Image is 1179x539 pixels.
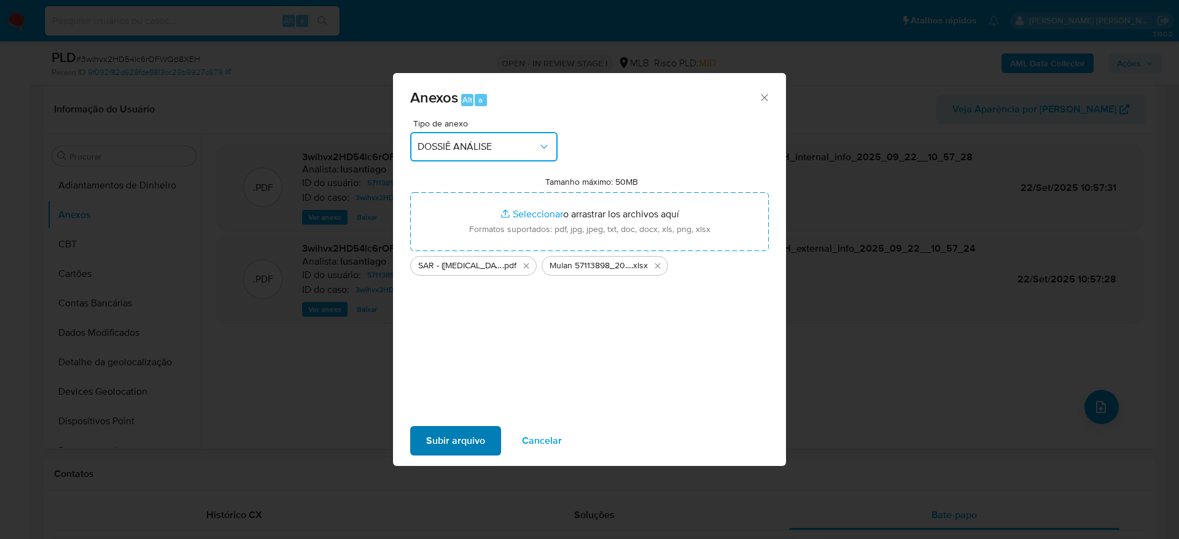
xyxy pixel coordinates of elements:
[418,141,538,153] span: DOSSIÊ ANÁLISE
[650,258,665,273] button: Eliminar Mulan 57113898_2025_09_22_08_35_19.xlsx
[522,427,562,454] span: Cancelar
[502,260,516,272] span: .pdf
[545,176,638,187] label: Tamanho máximo: 50MB
[631,260,648,272] span: .xlsx
[413,119,561,128] span: Tipo de anexo
[462,94,472,106] span: Alt
[506,426,578,456] button: Cancelar
[410,426,501,456] button: Subir arquivo
[426,427,485,454] span: Subir arquivo
[758,91,769,103] button: Cerrar
[410,251,769,276] ul: Archivos seleccionados
[478,94,483,106] span: a
[418,260,502,272] span: SAR - ([MEDICAL_DATA]) - CPF 06750232973 - [PERSON_NAME]
[550,260,631,272] span: Mulan 57113898_2025_09_22_08_35_19
[410,132,558,161] button: DOSSIÊ ANÁLISE
[519,258,534,273] button: Eliminar SAR - (XXXXX) - CPF 06750232973 - MARCELO AUGUSTO LIMA PAINKA.pdf
[410,87,458,108] span: Anexos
